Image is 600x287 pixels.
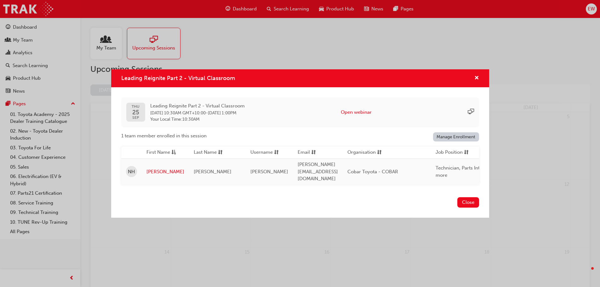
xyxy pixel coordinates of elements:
[146,168,184,175] a: [PERSON_NAME]
[194,169,231,175] span: [PERSON_NAME]
[347,149,382,157] button: Organisationsorting-icon
[436,149,463,157] span: Job Position
[121,75,235,82] span: Leading Reignite Part 2 - Virtual Classroom
[436,149,470,157] button: Job Positionsorting-icon
[436,165,506,178] span: Technician, Parts Interpreter + 6 more
[298,162,338,181] span: [PERSON_NAME][EMAIL_ADDRESS][DOMAIN_NAME]
[146,149,181,157] button: First Nameasc-icon
[150,102,245,110] span: Leading Reignite Part 2 - Virtual Classroom
[194,149,217,157] span: Last Name
[579,266,594,281] iframe: Intercom live chat
[468,109,474,116] span: sessionType_ONLINE_URL-icon
[150,110,206,116] span: 25 Sep 2025 10:30AM GMT+10:00
[347,149,376,157] span: Organisation
[208,110,237,116] span: 25 Sep 2025 1:00PM
[433,132,479,141] a: Manage Enrollment
[218,149,223,157] span: sorting-icon
[250,169,288,175] span: [PERSON_NAME]
[132,116,140,120] span: SEP
[298,149,332,157] button: Emailsorting-icon
[298,149,310,157] span: Email
[132,109,140,116] span: 25
[146,149,170,157] span: First Name
[150,117,245,122] span: Your Local Time : 10:30AM
[464,149,469,157] span: sorting-icon
[474,76,479,81] span: cross-icon
[474,74,479,82] button: cross-icon
[347,169,398,175] span: Cobar Toyota - COBAR
[111,69,489,217] div: Leading Reignite Part 2 - Virtual Classroom
[132,105,140,109] span: THU
[128,168,135,175] span: NH
[377,149,382,157] span: sorting-icon
[150,102,245,122] div: -
[171,149,176,157] span: asc-icon
[311,149,316,157] span: sorting-icon
[457,197,479,208] button: Close
[341,109,372,116] button: Open webinar
[121,132,207,140] span: 1 team member enrolled in this session
[250,149,273,157] span: Username
[274,149,279,157] span: sorting-icon
[250,149,285,157] button: Usernamesorting-icon
[194,149,228,157] button: Last Namesorting-icon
